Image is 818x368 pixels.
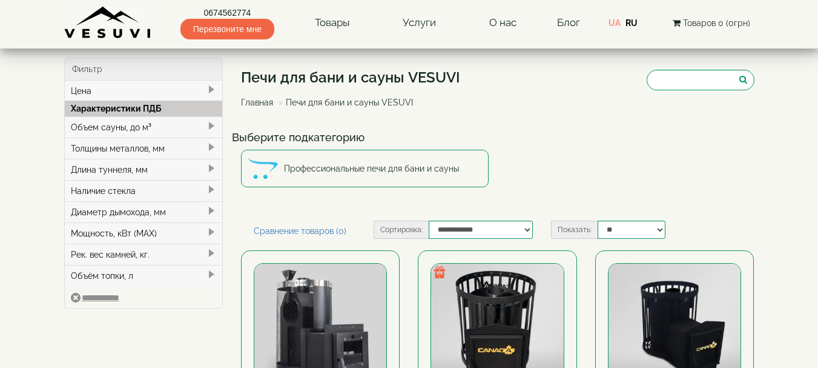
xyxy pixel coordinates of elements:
div: Длина туннеля, мм [65,159,223,180]
div: Толщины металлов, мм [65,138,223,159]
a: 0674562774 [180,7,274,19]
div: Объем сауны, до м³ [65,116,223,138]
a: Сравнение товаров (0) [241,221,359,241]
span: Перезвоните мне [180,19,274,39]
a: О нас [477,9,529,37]
img: Профессиональные печи для бани и сауны [248,153,278,184]
div: Рек. вес камней, кг. [65,244,223,265]
a: Главная [241,98,273,107]
div: Цена [65,81,223,101]
a: Профессиональные печи для бани и сауны Профессиональные печи для бани и сауны [241,150,489,187]
a: Товары [303,9,362,37]
img: Завод VESUVI [64,6,152,39]
a: Блог [557,16,580,28]
a: UA [609,18,621,28]
div: Диаметр дымохода, мм [65,201,223,222]
a: RU [625,18,638,28]
img: gift [434,266,446,278]
div: Мощность, кВт (MAX) [65,222,223,244]
div: Фильтр [65,58,223,81]
li: Печи для бани и сауны VESUVI [275,96,413,109]
div: Характеристики ПДБ [65,101,223,116]
div: Наличие стекла [65,180,223,201]
label: Сортировка: [374,221,429,239]
span: Товаров 0 (0грн) [683,18,750,28]
h4: Выберите подкатегорию [232,132,764,144]
button: Товаров 0 (0грн) [669,16,754,30]
div: Объём топки, л [65,265,223,286]
h1: Печи для бани и сауны VESUVI [241,70,460,85]
label: Показать: [551,221,598,239]
a: Услуги [391,9,448,37]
